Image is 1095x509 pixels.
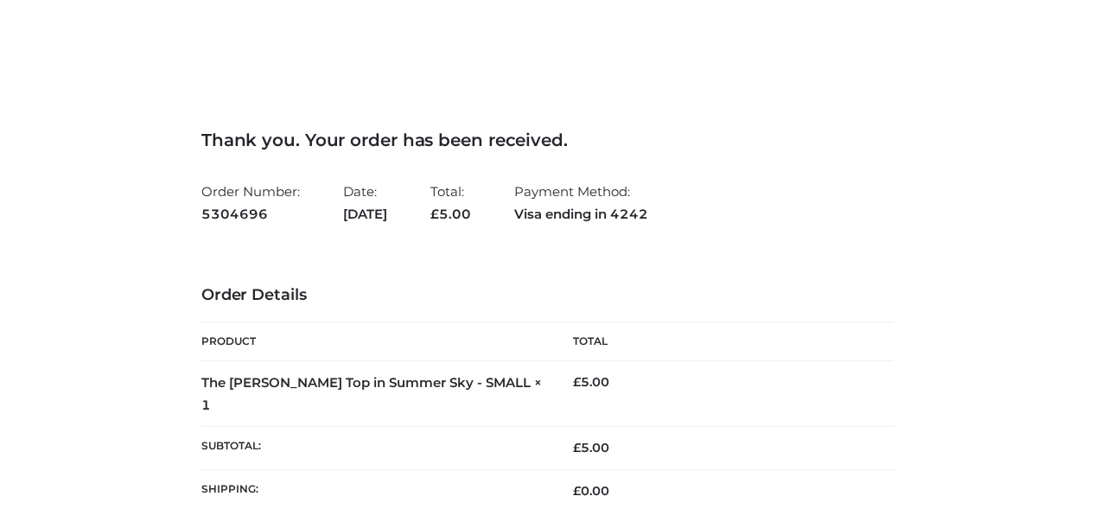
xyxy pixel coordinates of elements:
[514,176,648,229] li: Payment Method:
[343,203,387,226] strong: [DATE]
[201,176,300,229] li: Order Number:
[514,203,648,226] strong: Visa ending in 4242
[201,203,300,226] strong: 5304696
[547,322,894,361] th: Total
[430,206,471,222] span: 5.00
[573,374,609,390] bdi: 5.00
[201,322,548,361] th: Product
[573,440,609,455] span: 5.00
[201,130,894,150] h3: Thank you. Your order has been received.
[573,483,609,499] bdi: 0.00
[573,374,581,390] span: £
[201,374,531,391] a: The [PERSON_NAME] Top in Summer Sky - SMALL
[343,176,387,229] li: Date:
[573,440,581,455] span: £
[573,483,581,499] span: £
[430,176,471,229] li: Total:
[201,374,542,413] strong: × 1
[201,427,548,469] th: Subtotal:
[201,286,894,305] h3: Order Details
[430,206,439,222] span: £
